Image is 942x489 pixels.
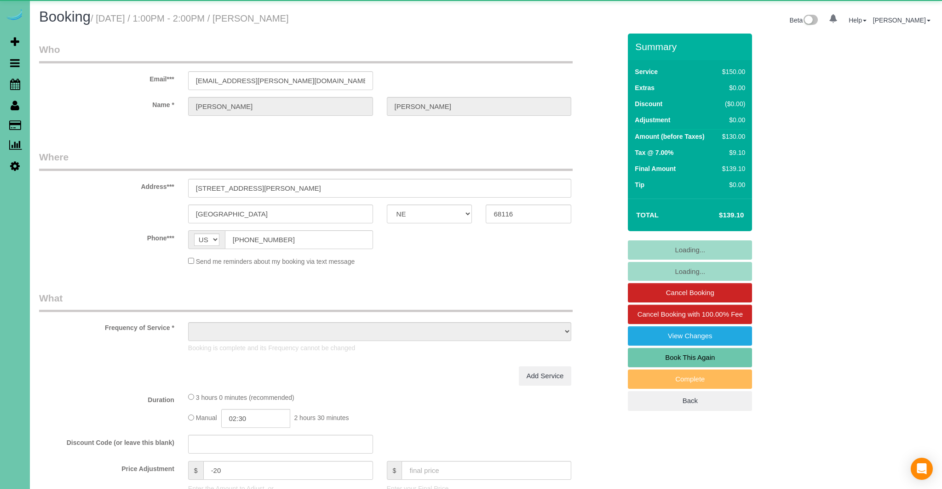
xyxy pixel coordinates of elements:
[188,461,203,480] span: $
[635,83,655,92] label: Extras
[91,13,289,23] small: / [DATE] / 1:00PM - 2:00PM / [PERSON_NAME]
[635,164,676,173] label: Final Amount
[635,148,673,157] label: Tax @ 7.00%
[849,17,867,24] a: Help
[790,17,818,24] a: Beta
[628,348,752,367] a: Book This Again
[718,132,745,141] div: $130.00
[718,115,745,125] div: $0.00
[718,148,745,157] div: $9.10
[635,41,747,52] h3: Summary
[635,99,662,108] label: Discount
[628,305,752,324] a: Cancel Booking with 100.00% Fee
[638,310,743,318] span: Cancel Booking with 100.00% Fee
[718,180,745,189] div: $0.00
[628,326,752,346] a: View Changes
[691,211,744,219] h4: $139.10
[635,132,704,141] label: Amount (before Taxes)
[196,258,355,265] span: Send me reminders about my booking via text message
[387,461,402,480] span: $
[32,435,181,447] label: Discount Code (or leave this blank)
[39,291,573,312] legend: What
[294,415,349,422] span: 2 hours 30 minutes
[32,97,181,109] label: Name *
[718,83,745,92] div: $0.00
[636,211,659,219] strong: Total
[718,67,745,76] div: $150.00
[32,461,181,473] label: Price Adjustment
[32,392,181,404] label: Duration
[32,320,181,332] label: Frequency of Service *
[519,366,572,386] a: Add Service
[6,9,24,22] img: Automaid Logo
[39,150,573,171] legend: Where
[39,43,573,63] legend: Who
[635,115,670,125] label: Adjustment
[196,394,294,401] span: 3 hours 0 minutes (recommended)
[718,99,745,108] div: ($0.00)
[196,415,217,422] span: Manual
[911,458,933,480] div: Open Intercom Messenger
[803,15,818,27] img: New interface
[39,9,91,25] span: Booking
[873,17,931,24] a: [PERSON_NAME]
[628,391,752,410] a: Back
[635,180,644,189] label: Tip
[635,67,658,76] label: Service
[718,164,745,173] div: $139.10
[628,283,752,302] a: Cancel Booking
[402,461,571,480] input: final price
[188,343,572,353] p: Booking is complete and its Frequency cannot be changed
